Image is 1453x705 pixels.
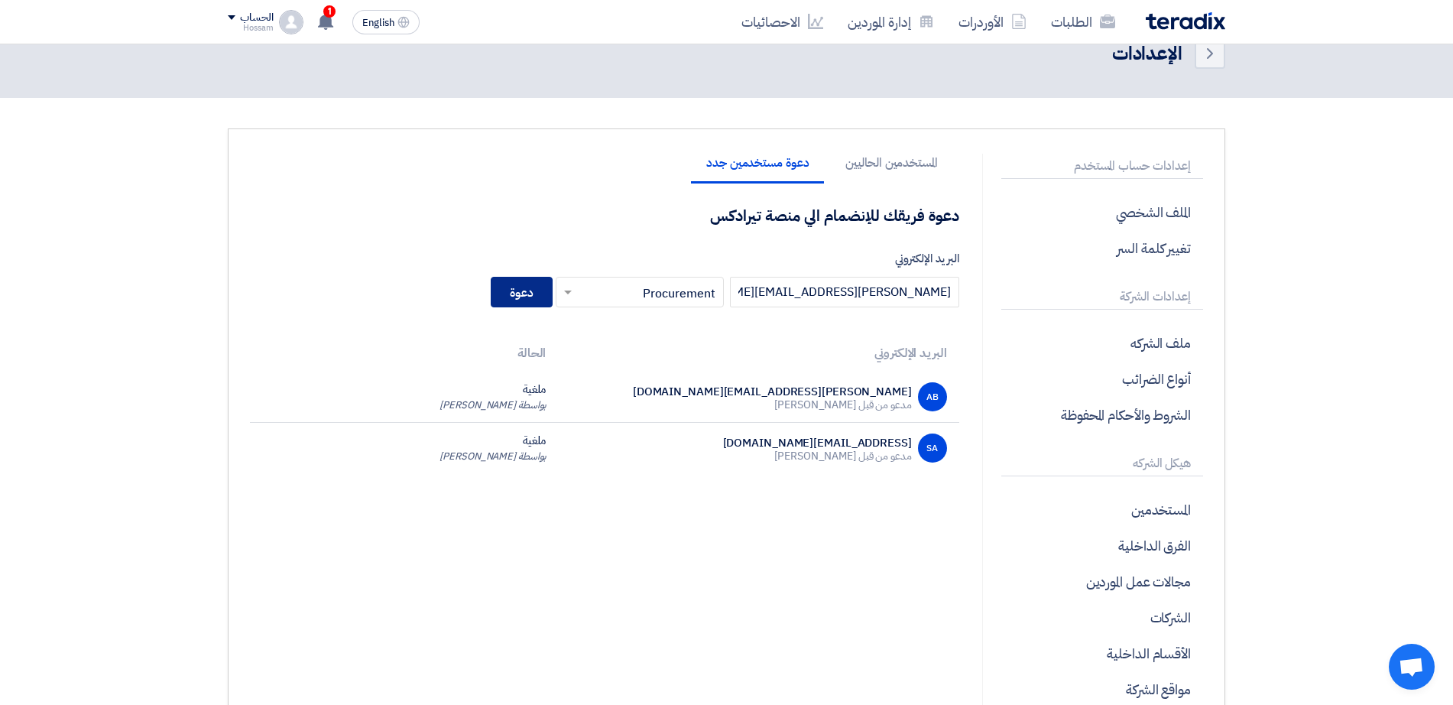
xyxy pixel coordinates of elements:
li: المستخدمين الحاليين [830,157,952,184]
a: الاحصائيات [729,4,835,40]
h4: دعوة فريقك للإنضمام الي منصة تيرادكس [710,206,959,226]
div: SA [918,434,947,463]
div: ملغية [262,381,546,413]
div: مدعو من قبل [PERSON_NAME] [633,398,912,412]
img: Teradix logo [1146,12,1225,30]
div: [EMAIL_ADDRESS][DOMAIN_NAME] [723,436,912,450]
img: profile_test.png [279,10,303,34]
p: الشركات [1001,599,1203,635]
th: البريد الإلكتروني [558,335,958,372]
div: الإعدادات [1112,40,1182,67]
button: English [352,10,420,34]
button: دعوة [491,277,553,307]
div: بواسطة [PERSON_NAME] [262,449,546,464]
a: الأوردرات [946,4,1039,40]
a: إدارة الموردين [835,4,946,40]
input: أدخل البريد الإلكتروني الخاص بزميلك [730,277,959,307]
p: المستخدمين [1001,492,1203,528]
p: الملف الشخصي [1001,194,1203,230]
th: الحالة [250,335,558,372]
p: إعدادات الشركة [1001,284,1203,310]
span: English [362,18,394,28]
label: البريد الإلكتروني [250,250,959,268]
p: ملف الشركه [1001,325,1203,361]
div: [PERSON_NAME][EMAIL_ADDRESS][DOMAIN_NAME] [633,385,912,398]
div: مدعو من قبل [PERSON_NAME] [723,450,912,463]
div: ملغية [262,432,546,464]
p: أنواع الضرائب [1001,361,1203,397]
div: Hossam [228,24,273,32]
div: Open chat [1389,644,1435,690]
p: تغيير كلمة السر [1001,230,1203,266]
p: إعدادات حساب المستخدم [1001,154,1203,179]
p: الفرق الداخلية [1001,528,1203,564]
a: الطلبات [1039,4,1127,40]
span: 1 [323,5,336,18]
p: الأقسام الداخلية [1001,635,1203,671]
p: هيكل الشركه [1001,451,1203,476]
li: دعوة مستخدمين جدد [691,157,824,184]
p: الشروط والأحكام المحفوظة [1001,397,1203,433]
div: بواسطة [PERSON_NAME] [262,398,546,413]
div: الحساب [240,11,273,24]
p: مجالات عمل الموردين [1001,564,1203,599]
div: AB [918,382,947,411]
